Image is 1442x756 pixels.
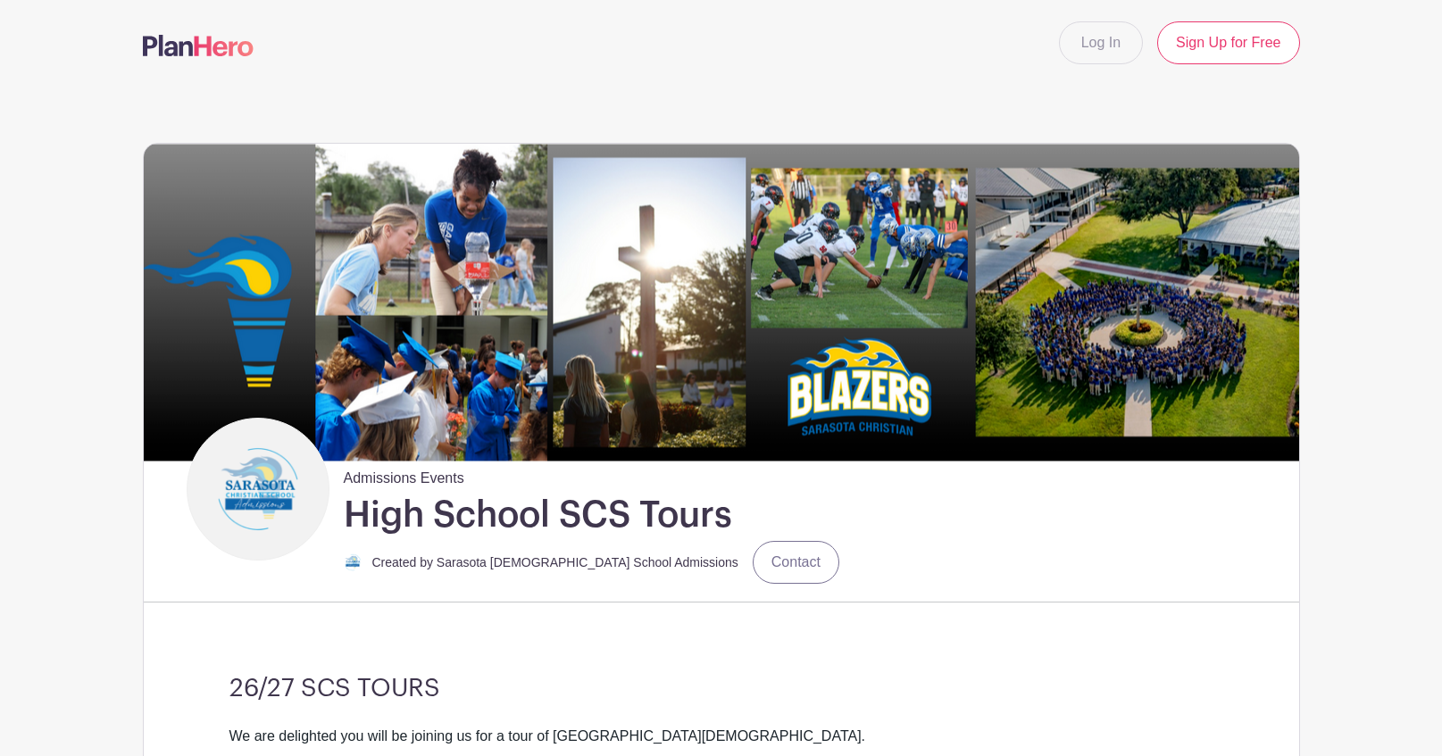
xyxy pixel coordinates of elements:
span: Admissions Events [344,461,464,489]
img: event_banner_7789.png [144,144,1299,461]
a: Log In [1059,21,1143,64]
img: Admisions%20Logo.png [344,553,362,571]
a: Contact [753,541,839,584]
a: Sign Up for Free [1157,21,1299,64]
img: Admissions%20Logo%20%20(2).png [191,422,325,556]
h1: High School SCS Tours [344,493,732,537]
h3: 26/27 SCS TOURS [229,674,1213,704]
img: logo-507f7623f17ff9eddc593b1ce0a138ce2505c220e1c5a4e2b4648c50719b7d32.svg [143,35,254,56]
small: Created by Sarasota [DEMOGRAPHIC_DATA] School Admissions [372,555,738,569]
